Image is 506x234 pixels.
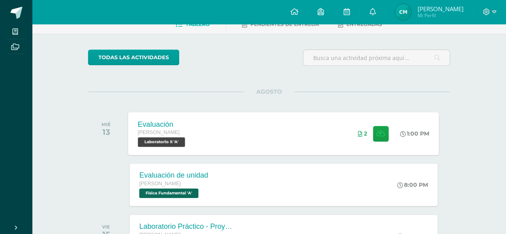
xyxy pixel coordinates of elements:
[364,130,367,137] span: 2
[250,21,319,27] span: Pendientes de entrega
[303,50,450,66] input: Busca una actividad próxima aquí...
[139,171,208,180] div: Evaluación de unidad
[139,188,198,198] span: Física Fundamental 'A'
[176,18,210,31] a: Tablero
[395,4,411,20] img: 3792b6fc87c44272cafa2ae4de6abd3e.png
[358,130,367,137] div: Archivos entregados
[338,18,382,31] a: Entregadas
[138,137,185,147] span: Laboratorio II 'A'
[102,122,111,127] div: MIÉ
[417,12,463,19] span: Mi Perfil
[102,127,111,137] div: 13
[139,181,181,186] span: [PERSON_NAME]
[139,222,235,231] div: Laboratorio Práctico - Proyecto de Unidad
[400,130,430,137] div: 1:00 PM
[138,120,187,128] div: Evaluación
[186,21,210,27] span: Tablero
[138,130,180,135] span: [PERSON_NAME]
[346,21,382,27] span: Entregadas
[397,181,428,188] div: 8:00 PM
[242,18,319,31] a: Pendientes de entrega
[244,88,295,95] span: AGOSTO
[88,50,179,65] a: todas las Actividades
[417,5,463,13] span: [PERSON_NAME]
[102,224,110,230] div: VIE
